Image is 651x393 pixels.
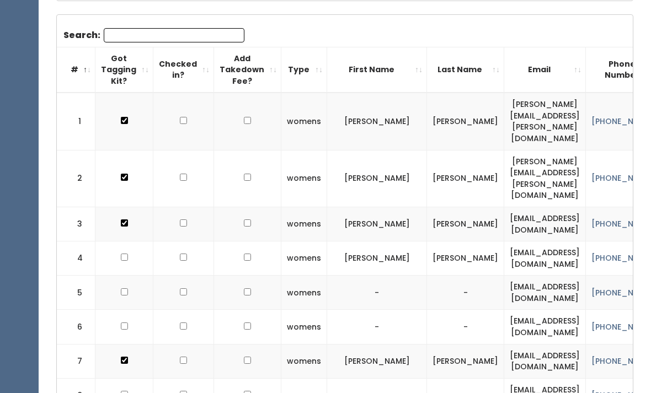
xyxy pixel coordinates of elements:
th: Last Name: activate to sort column ascending [427,47,504,93]
td: [PERSON_NAME][EMAIL_ADDRESS][PERSON_NAME][DOMAIN_NAME] [504,150,586,207]
th: Add Takedown Fee?: activate to sort column ascending [214,47,281,93]
td: [PERSON_NAME] [327,344,427,378]
th: #: activate to sort column descending [57,47,95,93]
td: 4 [57,241,95,276]
td: - [427,310,504,344]
td: [PERSON_NAME] [327,150,427,207]
td: 2 [57,150,95,207]
td: [PERSON_NAME] [427,241,504,276]
td: womens [281,93,327,150]
td: [EMAIL_ADDRESS][DOMAIN_NAME] [504,241,586,276]
td: [PERSON_NAME] [427,207,504,241]
td: womens [281,241,327,276]
td: [EMAIL_ADDRESS][DOMAIN_NAME] [504,344,586,378]
td: womens [281,310,327,344]
td: womens [281,207,327,241]
td: womens [281,150,327,207]
td: [PERSON_NAME] [327,93,427,150]
td: womens [281,276,327,310]
td: [EMAIL_ADDRESS][DOMAIN_NAME] [504,207,586,241]
td: 6 [57,310,95,344]
td: 3 [57,207,95,241]
input: Search: [104,28,244,42]
th: Email: activate to sort column ascending [504,47,586,93]
td: [PERSON_NAME] [327,207,427,241]
td: [PERSON_NAME] [427,344,504,378]
td: 1 [57,93,95,150]
th: Checked in?: activate to sort column ascending [153,47,214,93]
td: [PERSON_NAME] [327,241,427,276]
td: [EMAIL_ADDRESS][DOMAIN_NAME] [504,276,586,310]
td: womens [281,344,327,378]
td: - [327,276,427,310]
td: [EMAIL_ADDRESS][DOMAIN_NAME] [504,310,586,344]
label: Search: [63,28,244,42]
td: [PERSON_NAME][EMAIL_ADDRESS][PERSON_NAME][DOMAIN_NAME] [504,93,586,150]
td: 7 [57,344,95,378]
td: - [327,310,427,344]
td: [PERSON_NAME] [427,93,504,150]
th: Type: activate to sort column ascending [281,47,327,93]
td: 5 [57,276,95,310]
td: - [427,276,504,310]
th: Got Tagging Kit?: activate to sort column ascending [95,47,153,93]
td: [PERSON_NAME] [427,150,504,207]
th: First Name: activate to sort column ascending [327,47,427,93]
